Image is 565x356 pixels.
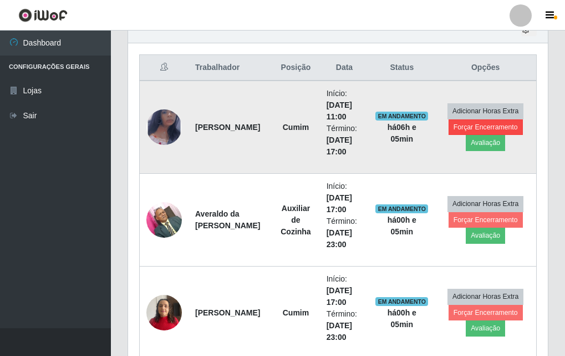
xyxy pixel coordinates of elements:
li: Início: [327,180,363,215]
strong: há 00 h e 05 min [388,215,416,236]
li: Início: [327,88,363,123]
time: [DATE] 17:00 [327,286,352,307]
time: [DATE] 23:00 [327,228,352,249]
time: [DATE] 11:00 [327,101,352,121]
span: EM ANDAMENTO [375,204,428,213]
time: [DATE] 17:00 [327,193,352,214]
li: Término: [327,308,363,343]
strong: há 00 h e 05 min [388,308,416,329]
strong: Cumim [283,123,309,132]
strong: Averaldo da [PERSON_NAME] [195,209,260,230]
button: Adicionar Horas Extra [447,103,523,119]
li: Término: [327,123,363,158]
th: Opções [435,55,536,81]
th: Posição [272,55,319,81]
button: Avaliação [466,135,505,151]
strong: Cumim [283,308,309,317]
img: 1697117733428.jpeg [146,196,182,243]
strong: [PERSON_NAME] [195,308,260,317]
img: 1737135977494.jpeg [146,289,182,336]
button: Forçar Encerramento [449,305,523,320]
button: Adicionar Horas Extra [447,196,523,212]
span: EM ANDAMENTO [375,112,428,121]
li: Término: [327,215,363,250]
time: [DATE] 23:00 [327,321,352,342]
strong: Auxiliar de Cozinha [281,204,311,236]
img: 1748046228717.jpeg [146,98,182,156]
button: Avaliação [466,320,505,336]
button: Avaliação [466,228,505,243]
span: EM ANDAMENTO [375,297,428,306]
strong: há 06 h e 05 min [388,123,416,143]
time: [DATE] 17:00 [327,136,352,156]
th: Trabalhador [189,55,272,81]
button: Forçar Encerramento [449,212,523,228]
th: Data [320,55,369,81]
button: Adicionar Horas Extra [447,289,523,304]
li: Início: [327,273,363,308]
img: CoreUI Logo [18,8,68,22]
button: Forçar Encerramento [449,119,523,135]
strong: [PERSON_NAME] [195,123,260,132]
th: Status [369,55,435,81]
